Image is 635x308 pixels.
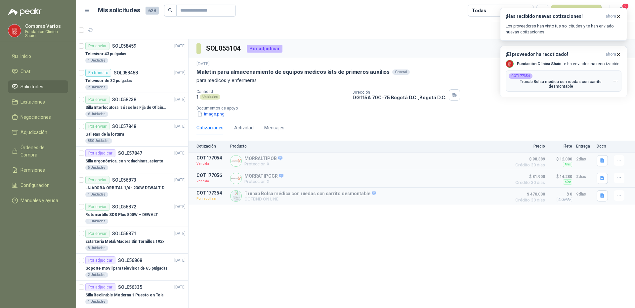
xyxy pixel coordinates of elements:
div: 2 Unidades [85,85,108,90]
img: Logo peakr [8,8,42,16]
button: ¡Has recibido nuevas cotizaciones!ahora Los proveedores han visto tus solicitudes y te han enviad... [500,8,627,41]
span: Crédito 30 días [512,181,545,185]
p: SOL057848 [112,124,136,129]
div: Por enviar [85,230,109,238]
p: Vencida [196,178,226,185]
button: image.png [196,110,225,117]
a: Inicio [8,50,68,63]
p: Silla ergonómica, con rodachines, asiento ajustable en altura, espaldar alto, [85,158,168,164]
span: 628 [146,7,159,15]
span: Solicitudes [21,83,43,90]
div: 1 Unidades [85,299,108,304]
div: Por enviar [85,96,109,104]
p: SOL056872 [112,204,136,209]
span: Inicio [21,53,31,60]
h1: Mis solicitudes [98,6,140,15]
p: Silla Interlocutora Isósceles Fija de Oficina Tela Negra Just Home Collection [85,105,168,111]
p: Documentos de apoyo [196,106,632,110]
p: COT177354 [196,190,226,196]
p: SOL056335 [118,285,142,289]
p: SOL056868 [118,258,142,263]
div: Por adjudicar [85,283,115,291]
p: [DATE] [174,231,186,237]
p: Flete [549,144,572,149]
span: Crédito 30 días [512,198,545,202]
p: Compras Varios [25,24,68,28]
a: Chat [8,65,68,78]
a: En tránsitoSOL058458[DATE] Televisor de 32 pulgadas2 Unidades [76,66,188,93]
div: 1 Unidades [85,58,108,63]
div: Mensajes [264,124,284,131]
p: Protección X [244,161,282,166]
a: Órdenes de Compra [8,141,68,161]
a: Adjudicación [8,126,68,139]
div: Por enviar [85,122,109,130]
a: Configuración [8,179,68,192]
div: Por enviar [85,203,109,211]
span: $ 81.900 [512,173,545,181]
div: 2 Unidades [85,272,108,278]
div: Por adjudicar [85,256,115,264]
p: $ 12.000 [549,155,572,163]
a: Por adjudicarSOL056868[DATE] Soporte movil para televisor de 65 pulgadas2 Unidades [76,254,188,281]
span: Remisiones [21,166,45,174]
a: Por enviarSOL056873[DATE] LIJADORA ORBITAL 1/4 - 230W DEWALT DWE6411-B31 Unidades [76,173,188,200]
p: [DATE] [174,257,186,264]
b: Fundación Clínica Shaio [517,62,562,66]
p: Cotización [196,144,226,149]
p: [DATE] [174,123,186,130]
a: Licitaciones [8,96,68,108]
div: 5 Unidades [85,165,108,170]
p: [DATE] [174,204,186,210]
p: SOL057847 [118,151,142,155]
p: 1 [196,94,198,100]
p: COT177054 [196,155,226,160]
p: Estantería Metal/Madera Sin Tornillos 192x100x50 cm 5 Niveles Gris [85,239,168,245]
span: $ 98.389 [512,155,545,163]
p: $ 0 [549,190,572,198]
img: Company Logo [231,173,241,184]
p: Televisor 43 pulgadas [85,51,126,57]
p: [DATE] [174,177,186,183]
a: Solicitudes [8,80,68,93]
span: Crédito 30 días [512,163,545,167]
p: Los proveedores han visto tus solicitudes y te han enviado nuevas cotizaciones. [506,23,621,35]
div: Flex [563,162,572,167]
h3: SOL055104 [206,43,241,54]
a: Por adjudicarSOL057847[DATE] Silla ergonómica, con rodachines, asiento ajustable en altura, espal... [76,147,188,173]
a: Manuales y ayuda [8,194,68,207]
a: Por enviarSOL057848[DATE] Galletas de la fortuna850 Unidades [76,120,188,147]
p: Docs [597,144,610,149]
p: MORRATIPCGR [244,173,283,179]
span: Configuración [21,182,50,189]
p: SOL056873 [112,178,136,182]
a: Negociaciones [8,111,68,123]
div: Incluido [557,197,572,202]
p: Fundación Clínica Shaio [25,30,68,38]
span: Adjudicación [21,129,47,136]
div: 1 Unidades [85,219,108,224]
h3: ¡El proveedor ha recotizado! [506,52,603,57]
p: 9 días [576,190,593,198]
div: Unidades [200,94,220,100]
img: Company Logo [231,191,241,201]
a: Por adjudicarSOL056335[DATE] Silla Reclinable Moderna 1 Puesto en Tela Mecánica Praxis Elite Livi... [76,281,188,307]
a: Por enviarSOL056871[DATE] Estantería Metal/Madera Sin Tornillos 192x100x50 cm 5 Niveles Gris8 Uni... [76,227,188,254]
p: Protección X [244,179,283,184]
div: Cotizaciones [196,124,224,131]
h3: ¡Has recibido nuevas cotizaciones! [506,14,603,19]
p: MORRALTIPOB [244,156,282,162]
p: [DATE] [196,61,210,67]
span: Licitaciones [21,98,45,106]
p: Por recotizar [196,196,226,202]
p: Dirección [353,90,446,95]
p: Trunab Bolsa médica con ruedas con carrito desmontable [244,191,376,197]
p: Galletas de la fortuna [85,131,124,138]
div: Por enviar [85,42,109,50]
p: [DATE] [174,43,186,49]
p: SOL058459 [112,44,136,48]
div: En tránsito [85,69,111,77]
div: Flex [563,179,572,185]
p: Soporte movil para televisor de 65 pulgadas [85,265,168,272]
p: te ha enviado una recotización. [517,61,620,67]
